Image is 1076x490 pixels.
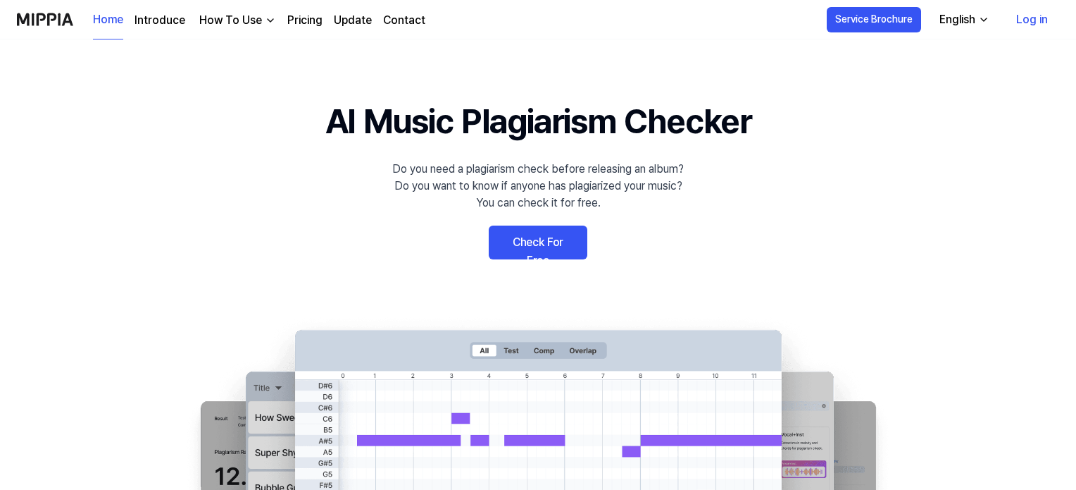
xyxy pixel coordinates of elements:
div: English [937,11,978,28]
a: Contact [383,12,425,29]
button: English [928,6,998,34]
a: Introduce [134,12,185,29]
button: How To Use [196,12,276,29]
img: down [265,15,276,26]
a: Home [93,1,123,39]
h1: AI Music Plagiarism Checker [325,96,751,147]
a: Pricing [287,12,323,29]
button: Service Brochure [827,7,921,32]
div: How To Use [196,12,265,29]
a: Update [334,12,372,29]
div: Do you need a plagiarism check before releasing an album? Do you want to know if anyone has plagi... [392,161,684,212]
a: Check For Free [489,226,587,259]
